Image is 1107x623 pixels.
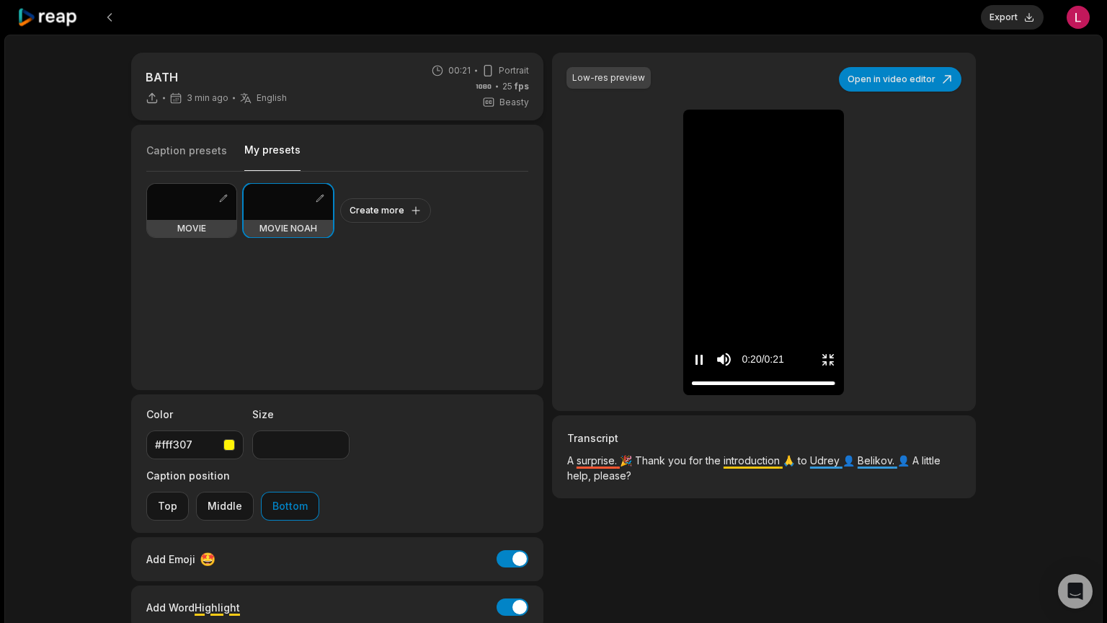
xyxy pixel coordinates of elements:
[146,143,227,171] button: Caption presets
[261,492,319,521] button: Bottom
[689,454,706,467] span: for
[196,492,254,521] button: Middle
[448,64,471,77] span: 00:21
[594,469,631,482] span: please?
[340,198,431,223] button: Create more
[177,223,206,234] h3: MOVIE
[252,407,350,422] label: Size
[146,407,244,422] label: Color
[692,346,706,373] button: Pause video
[146,430,244,459] button: #fff307
[635,454,668,467] span: Thank
[187,92,228,104] span: 3 min ago
[502,80,529,93] span: 25
[146,69,287,86] p: BATH
[839,67,961,92] button: Open in video editor
[715,350,733,368] button: Mute sound
[572,71,645,84] div: Low-res preview
[195,601,240,614] span: Highlight
[499,96,529,109] span: Beasty
[922,454,941,467] span: little
[200,549,215,569] span: 🤩
[515,81,529,92] span: fps
[724,454,783,467] span: introduction
[1058,574,1093,609] div: Open Intercom Messenger
[259,223,317,234] h3: MOVIE NOAH
[146,552,195,567] span: Add Emoji
[146,598,240,617] div: Add Word
[706,454,724,467] span: the
[981,5,1044,30] button: Export
[257,92,287,104] span: English
[858,454,897,467] span: Belikov.
[798,454,810,467] span: to
[146,492,189,521] button: Top
[499,64,529,77] span: Portrait
[742,352,783,367] div: 0:20 / 0:21
[577,454,620,467] span: surprise.
[567,454,577,467] span: A
[810,454,843,467] span: Udrey
[821,346,835,373] button: Exit fullscreen
[668,454,689,467] span: you
[567,430,961,446] h3: Transcript
[155,437,218,452] div: #fff307
[912,454,922,467] span: A
[146,468,319,483] label: Caption position
[567,469,594,482] span: help,
[567,453,961,495] p: 🎉 🙏 👤 👤
[244,143,301,171] button: My presets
